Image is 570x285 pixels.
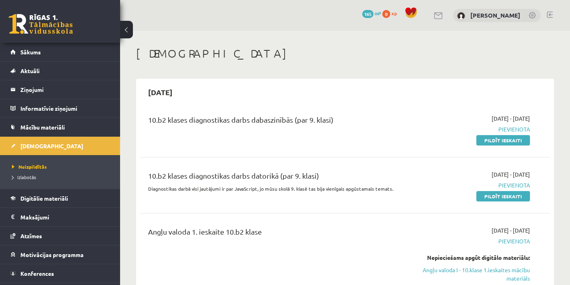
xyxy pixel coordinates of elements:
[492,226,530,235] span: [DATE] - [DATE]
[10,118,110,136] a: Mācību materiāli
[411,266,530,283] a: Angļu valoda I - 10.klase 1.ieskaites mācību materiāls
[140,83,181,102] h2: [DATE]
[476,135,530,145] a: Pildīt ieskaiti
[492,170,530,179] span: [DATE] - [DATE]
[411,181,530,189] span: Pievienota
[382,10,390,18] span: 0
[411,253,530,262] div: Nepieciešams apgūt digitālo materiālu:
[375,10,381,16] span: mP
[20,67,40,74] span: Aktuāli
[20,195,68,202] span: Digitālie materiāli
[10,227,110,245] a: Atzīmes
[20,142,83,149] span: [DEMOGRAPHIC_DATA]
[362,10,381,16] a: 165 mP
[9,14,73,34] a: Rīgas 1. Tālmācības vidusskola
[148,114,399,129] div: 10.b2 klases diagnostikas darbs dabaszinībās (par 9. klasi)
[476,191,530,201] a: Pildīt ieskaiti
[20,232,42,239] span: Atzīmes
[20,251,84,258] span: Motivācijas programma
[10,80,110,99] a: Ziņojumi
[12,163,112,170] a: Neizpildītās
[12,163,47,170] span: Neizpildītās
[10,189,110,207] a: Digitālie materiāli
[382,10,401,16] a: 0 xp
[148,170,399,185] div: 10.b2 klases diagnostikas darbs datorikā (par 9. klasi)
[411,125,530,134] span: Pievienota
[20,208,110,226] legend: Maksājumi
[148,226,399,241] div: Angļu valoda 1. ieskaite 10.b2 klase
[411,237,530,245] span: Pievienota
[20,124,65,131] span: Mācību materiāli
[20,80,110,99] legend: Ziņojumi
[20,48,41,56] span: Sākums
[10,137,110,155] a: [DEMOGRAPHIC_DATA]
[12,173,112,181] a: Izlabotās
[10,43,110,61] a: Sākums
[470,11,520,19] a: [PERSON_NAME]
[20,270,54,277] span: Konferences
[136,47,554,60] h1: [DEMOGRAPHIC_DATA]
[457,12,465,20] img: Daniels Andrejs Mažis
[10,245,110,264] a: Motivācijas programma
[10,99,110,118] a: Informatīvie ziņojumi
[12,174,36,180] span: Izlabotās
[10,62,110,80] a: Aktuāli
[10,208,110,226] a: Maksājumi
[362,10,373,18] span: 165
[148,185,399,192] p: Diagnostikas darbā visi jautājumi ir par JavaScript, jo mūsu skolā 9. klasē tas bija vienīgais ap...
[391,10,397,16] span: xp
[20,99,110,118] legend: Informatīvie ziņojumi
[10,264,110,283] a: Konferences
[492,114,530,123] span: [DATE] - [DATE]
